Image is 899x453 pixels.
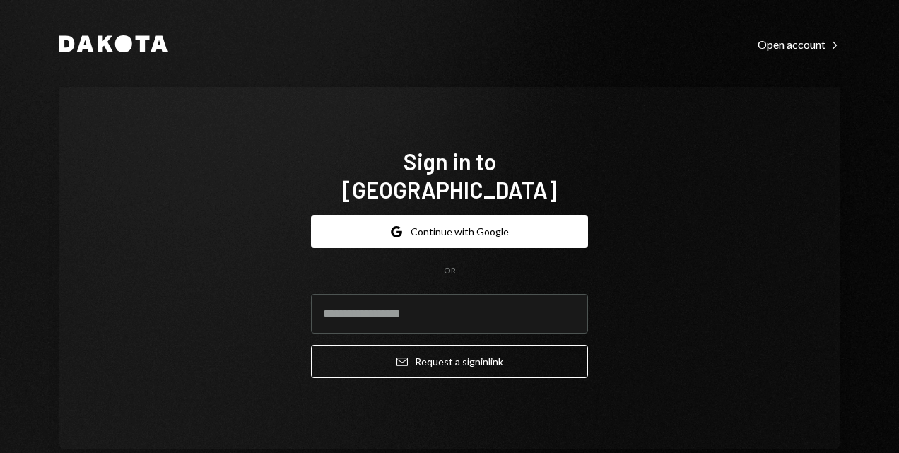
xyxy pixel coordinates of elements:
[444,265,456,277] div: OR
[758,37,840,52] div: Open account
[311,345,588,378] button: Request a signinlink
[758,36,840,52] a: Open account
[311,147,588,204] h1: Sign in to [GEOGRAPHIC_DATA]
[311,215,588,248] button: Continue with Google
